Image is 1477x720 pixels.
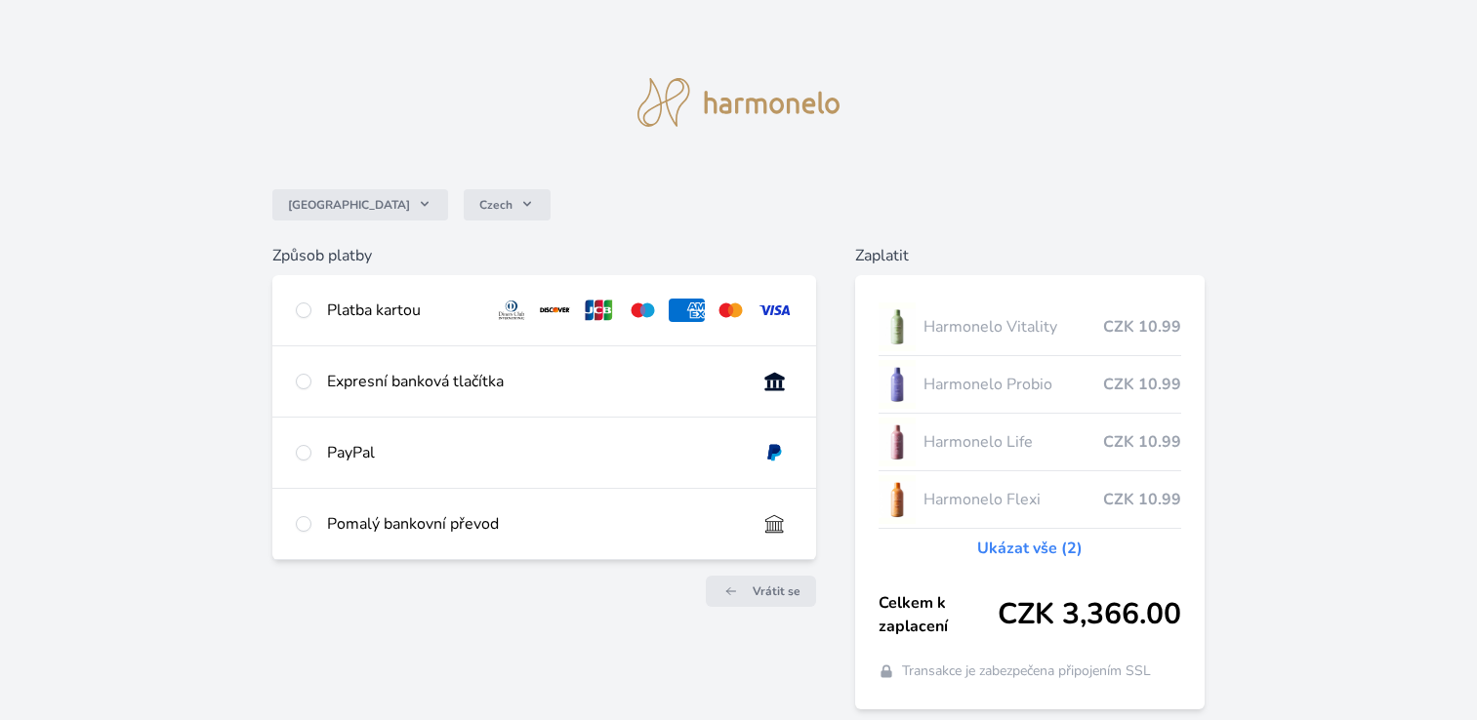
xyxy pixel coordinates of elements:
img: discover.svg [537,299,573,322]
a: Vrátit se [706,576,816,607]
span: Harmonelo Vitality [923,315,1103,339]
span: Harmonelo Flexi [923,488,1103,511]
span: Czech [479,197,513,213]
span: [GEOGRAPHIC_DATA] [288,197,410,213]
span: CZK 10.99 [1103,430,1181,454]
div: Expresní banková tlačítka [327,370,741,393]
span: Harmonelo Life [923,430,1103,454]
button: [GEOGRAPHIC_DATA] [272,189,448,220]
img: CLEAN_VITALITY_se_stinem_x-lo.jpg [879,302,916,351]
div: Pomalý bankovní převod [327,512,741,536]
img: onlineBanking_CZ.svg [757,370,793,393]
h6: Zaplatit [855,244,1205,267]
img: bankTransfer_IBAN.svg [757,512,793,536]
h6: Způsob platby [272,244,816,267]
img: paypal.svg [757,441,793,464]
span: Celkem k zaplacení [879,591,998,638]
div: PayPal [327,441,741,464]
span: CZK 3,366.00 [998,597,1181,632]
span: Harmonelo Probio [923,373,1103,396]
img: visa.svg [757,299,793,322]
button: Czech [464,189,551,220]
span: CZK 10.99 [1103,315,1181,339]
span: CZK 10.99 [1103,488,1181,511]
img: diners.svg [494,299,530,322]
img: mc.svg [713,299,749,322]
img: CLEAN_PROBIO_se_stinem_x-lo.jpg [879,360,916,409]
span: Transakce je zabezpečena připojením SSL [902,661,1151,681]
span: Vrátit se [753,583,800,599]
span: CZK 10.99 [1103,373,1181,396]
a: Ukázat vše (2) [977,537,1083,560]
img: CLEAN_FLEXI_se_stinem_x-hi_(1)-lo.jpg [879,475,916,524]
img: jcb.svg [581,299,617,322]
img: maestro.svg [625,299,661,322]
div: Platba kartou [327,299,478,322]
img: amex.svg [669,299,705,322]
img: CLEAN_LIFE_se_stinem_x-lo.jpg [879,418,916,466]
img: logo.svg [637,78,841,127]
